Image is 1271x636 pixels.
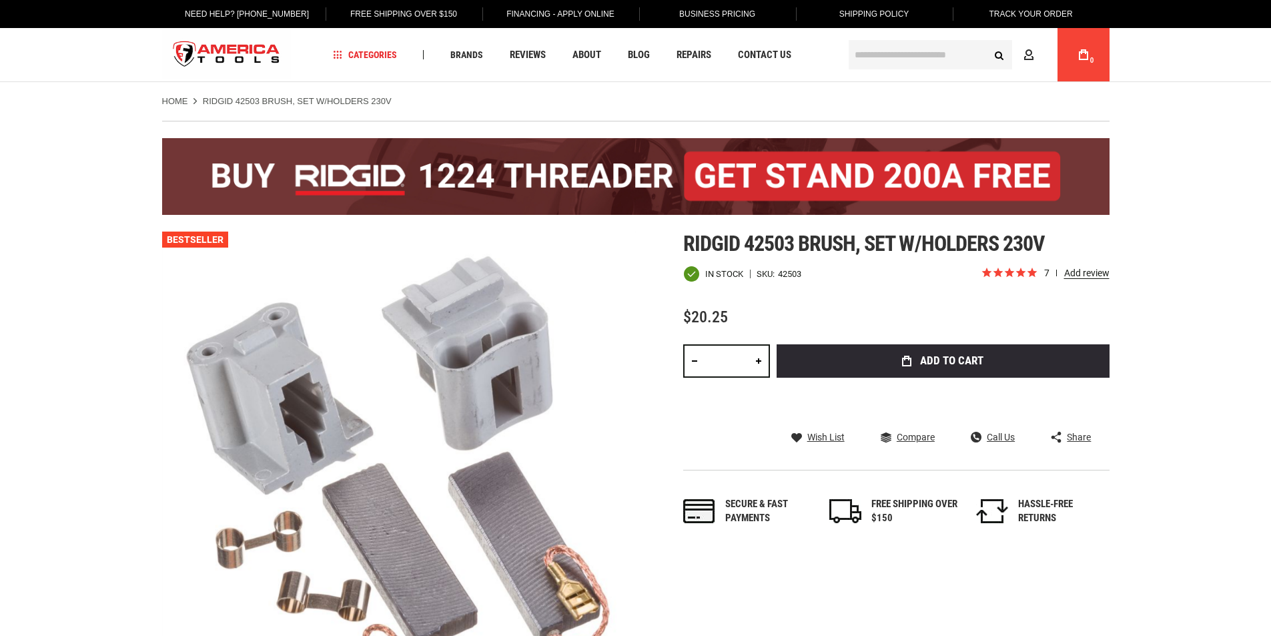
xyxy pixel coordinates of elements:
[162,30,292,80] a: store logo
[162,95,188,107] a: Home
[791,431,845,443] a: Wish List
[705,270,743,278] span: In stock
[725,497,812,526] div: Secure & fast payments
[504,46,552,64] a: Reviews
[450,50,483,59] span: Brands
[1018,497,1105,526] div: HASSLE-FREE RETURNS
[881,431,935,443] a: Compare
[683,308,728,326] span: $20.25
[732,46,797,64] a: Contact Us
[327,46,403,64] a: Categories
[1071,28,1096,81] a: 0
[976,499,1008,523] img: returns
[683,266,743,282] div: Availability
[777,344,1110,378] button: Add to Cart
[971,431,1015,443] a: Call Us
[839,9,909,19] span: Shipping Policy
[778,270,801,278] div: 42503
[677,50,711,60] span: Repairs
[566,46,607,64] a: About
[444,46,489,64] a: Brands
[203,96,392,106] strong: RIDGID 42503 BRUSH, SET W/HOLDERS 230V
[683,231,1045,256] span: Ridgid 42503 brush, set w/holders 230v
[829,499,861,523] img: shipping
[622,46,656,64] a: Blog
[333,50,397,59] span: Categories
[987,42,1012,67] button: Search
[628,50,650,60] span: Blog
[510,50,546,60] span: Reviews
[757,270,778,278] strong: SKU
[162,30,292,80] img: America Tools
[807,432,845,442] span: Wish List
[683,499,715,523] img: payments
[897,432,935,442] span: Compare
[1067,432,1091,442] span: Share
[738,50,791,60] span: Contact Us
[987,432,1015,442] span: Call Us
[1044,268,1110,278] span: 7 reviews
[572,50,601,60] span: About
[1090,57,1094,64] span: 0
[1056,270,1057,276] span: reviews
[162,138,1110,215] img: BOGO: Buy the RIDGID® 1224 Threader (26092), get the 92467 200A Stand FREE!
[871,497,958,526] div: FREE SHIPPING OVER $150
[920,355,983,366] span: Add to Cart
[671,46,717,64] a: Repairs
[981,266,1110,281] span: Rated 5.0 out of 5 stars 7 reviews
